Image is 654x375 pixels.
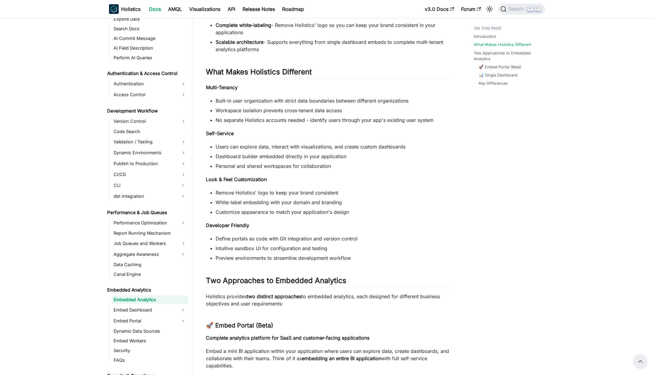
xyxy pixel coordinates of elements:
[485,4,494,14] button: Switch between dark and light mode (currently light mode)
[112,116,188,126] a: Version Control
[216,245,450,252] li: Intuitive sandbox UI for configuration and testing
[112,24,188,33] a: Search Docs
[112,127,188,136] a: Code Search
[479,64,521,70] a: 🚀 Embed Portal (Beta)
[112,249,177,259] a: Aggregate Awareness
[105,107,188,115] a: Development Workflow
[206,176,267,182] strong: Look & Feel Customization
[216,21,450,36] li: - Remove Holistics' logo so you can keep your brand consistent in your applications
[164,4,186,14] a: AMQL
[279,4,308,14] a: Roadmap
[105,69,188,78] a: Authentication & Access Control
[216,235,450,242] li: Define portals as code with Git integration and version control
[177,191,188,201] button: Expand sidebar category 'dbt Integration'
[206,293,450,307] p: Holistics provides to embedded analytics, each designed for different business objectives and use...
[474,50,541,62] a: Two Approaches to Embedded Analytics
[112,159,188,168] a: Publish to Production
[112,316,177,326] a: Embed Portal
[112,191,177,201] a: dbt Integration
[206,130,234,136] strong: Self-Service
[103,18,194,375] nav: Docs sidebar
[216,116,450,124] li: No separate Holistics accounts needed - identify users through your app's existing user system
[216,153,450,160] li: Dashboard builder embedded directly in your application
[216,254,450,262] li: Preview environments to streamline development workflow
[216,189,450,196] li: Remove Holistics' logo to keep your brand consistent
[535,6,541,11] kbd: K
[177,249,188,259] button: Expand sidebar category 'Aggregate Awareness'
[112,356,188,364] a: FAQs
[206,84,238,90] strong: Multi-Tenancy
[633,354,648,369] button: Scroll back to top
[479,80,508,86] a: Key Differences
[177,181,188,190] button: Expand sidebar category 'CLI'
[112,44,188,52] a: AI Field Description
[112,270,188,279] a: Canal Engine
[112,295,188,304] a: Embedded Analytics
[216,208,450,216] li: Customize appearance to match your application's design
[177,316,188,326] button: Expand sidebar category 'Embed Portal'
[177,218,188,228] button: Expand sidebar category 'Performance Optimization'
[109,4,140,14] a: HolisticsHolistics
[112,305,177,315] a: Embed Dashboard
[206,67,450,79] h2: What Makes Holistics Different
[247,293,302,299] strong: two distinct approaches
[457,4,484,14] a: Forum
[239,4,279,14] a: Release Notes
[112,327,188,335] a: Dynamic Data Sources
[177,305,188,315] button: Expand sidebar category 'Embed Dashboard'
[112,148,188,158] a: Dynamic Environments
[112,260,188,269] a: Data Caching
[224,4,239,14] a: API
[145,4,164,14] a: Docs
[527,6,533,11] kbd: ⌘
[206,276,450,288] h2: Two Approaches to Embedded Analytics
[479,72,517,78] a: 📊 Single Dashboard
[105,208,188,217] a: Performance & Job Queues
[112,54,188,62] a: Perform AI Queries
[216,143,450,150] li: Users can explore data, interact with visualizations, and create custom dashboards
[206,322,450,329] h3: 🚀 Embed Portal (Beta)
[474,42,531,47] a: What Makes Holistics Different
[216,199,450,206] li: White-label embedding with your domain and branding
[121,5,140,13] b: Holistics
[206,347,450,369] p: Embed a mini BI application within your application where users can explore data, create dashboar...
[112,15,188,23] a: Explore Data
[216,162,450,170] li: Personal and shared workspaces for collaboration
[112,229,188,237] a: Report Running Mechanism
[206,335,369,341] strong: Complete analytics platform for SaaS and customer-facing applications
[302,355,381,361] strong: embedding an entire BI application
[507,6,527,12] span: Search
[216,38,450,53] li: - Supports everything from single dashboard embeds to complete multi-tenant analytics platforms
[186,4,224,14] a: Visualizations
[112,34,188,43] a: AI Commit Message
[105,286,188,294] a: Embedded Analytics
[112,79,188,89] a: Authentication
[216,107,450,114] li: Workspace isolation prevents cross-tenant data access
[112,346,188,355] a: Security
[112,170,188,179] a: CI/CD
[216,97,450,104] li: Built-in user organization with strict data boundaries between different organizations
[206,222,249,228] strong: Developer Friendly
[498,4,545,15] button: Search (Command+K)
[112,218,177,228] a: Performance Optimization
[112,137,188,147] a: Validation / Testing
[112,181,177,190] a: CLI
[421,4,457,14] a: v3.0 Docs
[216,39,263,45] strong: Scalable architecture
[112,90,188,99] a: Access Control
[109,4,119,14] img: Holistics
[474,34,496,39] a: Introduction
[112,239,188,248] a: Job Queues and Workers
[112,337,188,345] a: Embed Workers
[216,22,271,28] strong: Complete white-labeling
